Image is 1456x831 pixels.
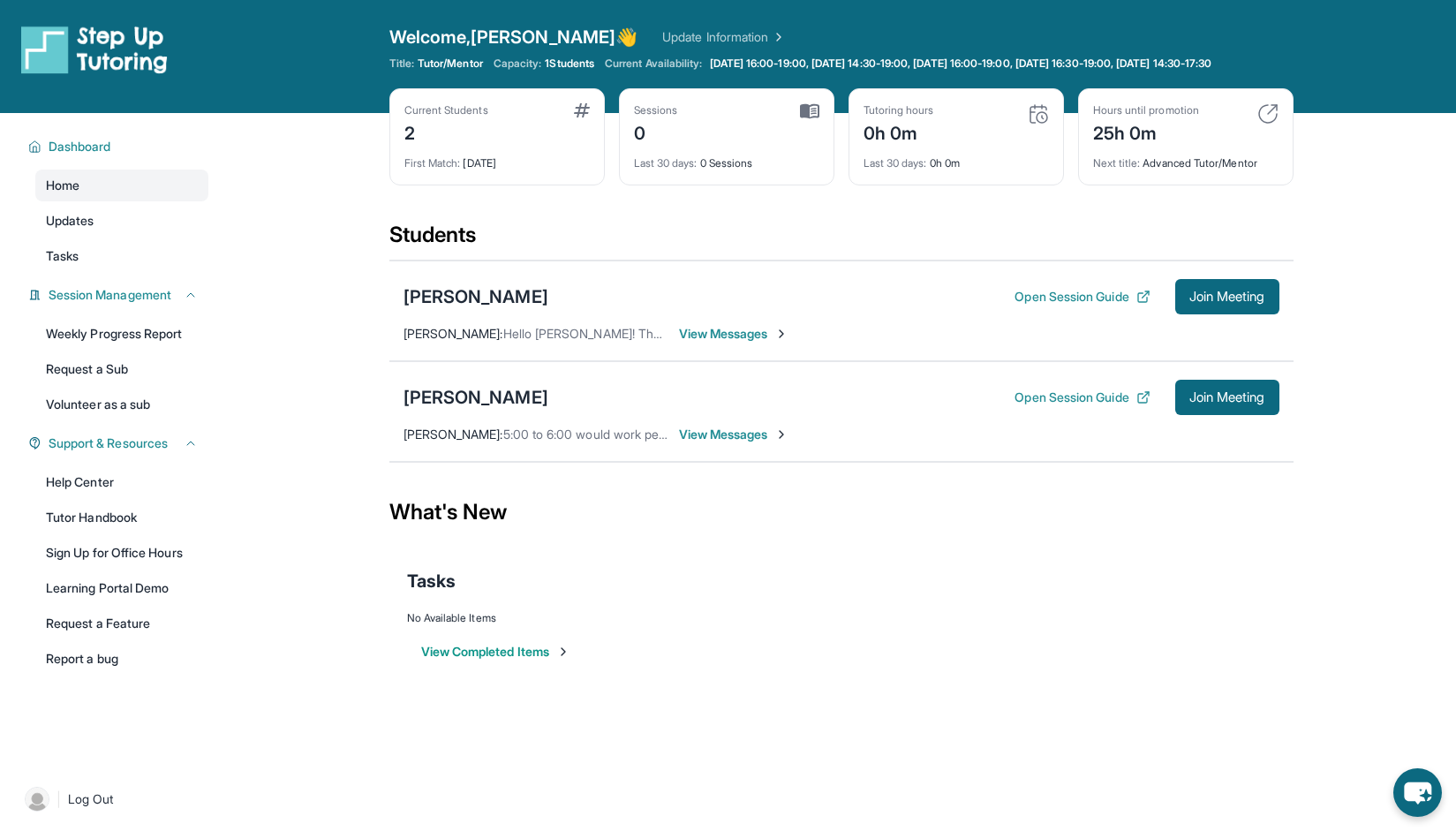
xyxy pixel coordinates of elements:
[404,326,503,341] span: [PERSON_NAME] :
[864,156,927,170] span: Last 30 days :
[1093,156,1141,170] span: Next title :
[49,286,171,304] span: Session Management
[634,103,678,117] div: Sessions
[46,247,79,265] span: Tasks
[25,787,49,812] img: user-img
[1093,103,1199,117] div: Hours until promotion
[1393,768,1442,817] button: chat-button
[1189,392,1265,403] span: Join Meeting
[634,156,698,170] span: Last 30 days :
[545,57,594,71] span: 1 Students
[407,569,456,593] span: Tasks
[634,146,819,170] div: 0 Sessions
[404,284,548,309] div: [PERSON_NAME]
[503,427,925,442] span: 5:00 to 6:00 would work perfectly! I can start [DATE] if she is able to as well
[1015,288,1150,306] button: Open Session Guide
[404,103,488,117] div: Current Students
[389,473,1294,551] div: What's New
[1175,380,1279,415] button: Join Meeting
[407,611,1276,625] div: No Available Items
[1257,103,1279,125] img: card
[41,286,198,304] button: Session Management
[679,325,789,343] span: View Messages
[57,789,61,810] span: |
[49,434,168,452] span: Support & Resources
[35,318,208,350] a: Weekly Progress Report
[35,572,208,604] a: Learning Portal Demo
[864,146,1049,170] div: 0h 0m
[46,177,79,194] span: Home
[800,103,819,119] img: card
[404,117,488,146] div: 2
[404,385,548,410] div: [PERSON_NAME]
[1189,291,1265,302] span: Join Meeting
[41,138,198,155] button: Dashboard
[35,205,208,237] a: Updates
[389,57,414,71] span: Title:
[35,389,208,420] a: Volunteer as a sub
[710,57,1212,71] span: [DATE] 16:00-19:00, [DATE] 14:30-19:00, [DATE] 16:00-19:00, [DATE] 16:30-19:00, [DATE] 14:30-17:30
[1175,279,1279,314] button: Join Meeting
[21,25,168,74] img: logo
[864,103,934,117] div: Tutoring hours
[35,502,208,533] a: Tutor Handbook
[634,117,678,146] div: 0
[679,426,789,443] span: View Messages
[35,643,208,675] a: Report a bug
[41,434,198,452] button: Support & Resources
[389,25,638,49] span: Welcome, [PERSON_NAME] 👋
[404,156,461,170] span: First Match :
[1093,146,1279,170] div: Advanced Tutor/Mentor
[35,537,208,569] a: Sign Up for Office Hours
[1015,389,1150,406] button: Open Session Guide
[18,780,208,819] a: |Log Out
[35,170,208,201] a: Home
[418,57,483,71] span: Tutor/Mentor
[35,353,208,385] a: Request a Sub
[404,146,590,170] div: [DATE]
[421,643,570,661] button: View Completed Items
[404,427,503,442] span: [PERSON_NAME] :
[574,103,590,117] img: card
[35,608,208,639] a: Request a Feature
[46,212,94,230] span: Updates
[774,427,788,442] img: Chevron-Right
[864,117,934,146] div: 0h 0m
[68,790,114,808] span: Log Out
[774,327,788,341] img: Chevron-Right
[605,57,702,71] span: Current Availability:
[35,240,208,272] a: Tasks
[1028,103,1049,125] img: card
[35,466,208,498] a: Help Center
[49,138,111,155] span: Dashboard
[389,221,1294,260] div: Students
[662,28,786,46] a: Update Information
[768,28,786,46] img: Chevron Right
[494,57,542,71] span: Capacity:
[706,57,1216,71] a: [DATE] 16:00-19:00, [DATE] 14:30-19:00, [DATE] 16:00-19:00, [DATE] 16:30-19:00, [DATE] 14:30-17:30
[1093,117,1199,146] div: 25h 0m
